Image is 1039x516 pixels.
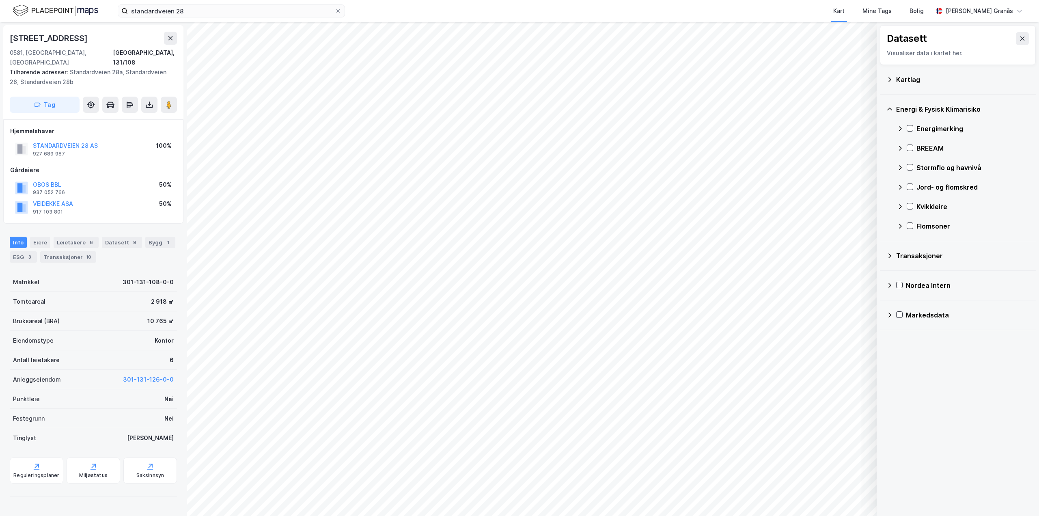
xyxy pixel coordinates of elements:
[13,336,54,345] div: Eiendomstype
[10,48,113,67] div: 0581, [GEOGRAPHIC_DATA], [GEOGRAPHIC_DATA]
[13,316,60,326] div: Bruksareal (BRA)
[916,143,1029,153] div: BREEAM
[159,199,172,209] div: 50%
[170,355,174,365] div: 6
[102,237,142,248] div: Datasett
[862,6,892,16] div: Mine Tags
[13,355,60,365] div: Antall leietakere
[13,472,59,479] div: Reguleringsplaner
[916,221,1029,231] div: Flomsoner
[155,336,174,345] div: Kontor
[84,253,93,261] div: 10
[156,141,172,151] div: 100%
[13,375,61,384] div: Anleggseiendom
[145,237,175,248] div: Bygg
[10,97,80,113] button: Tag
[33,189,65,196] div: 937 052 766
[79,472,108,479] div: Miljøstatus
[998,477,1039,516] iframe: Chat Widget
[40,251,96,263] div: Transaksjoner
[127,433,174,443] div: [PERSON_NAME]
[87,238,95,246] div: 6
[147,316,174,326] div: 10 765 ㎡
[30,237,50,248] div: Eiere
[896,251,1029,261] div: Transaksjoner
[10,126,177,136] div: Hjemmelshaver
[33,151,65,157] div: 927 689 987
[910,6,924,16] div: Bolig
[887,48,1029,58] div: Visualiser data i kartet her.
[159,180,172,190] div: 50%
[13,394,40,404] div: Punktleie
[916,202,1029,212] div: Kvikkleire
[164,238,172,246] div: 1
[916,182,1029,192] div: Jord- og flomskred
[896,104,1029,114] div: Energi & Fysisk Klimarisiko
[887,32,927,45] div: Datasett
[54,237,99,248] div: Leietakere
[896,75,1029,84] div: Kartlag
[13,297,45,307] div: Tomteareal
[13,414,45,423] div: Festegrunn
[10,165,177,175] div: Gårdeiere
[13,277,39,287] div: Matrikkel
[10,67,170,87] div: Standardveien 28a, Standardveien 26, Standardveien 28b
[164,414,174,423] div: Nei
[128,5,335,17] input: Søk på adresse, matrikkel, gårdeiere, leietakere eller personer
[906,281,1029,290] div: Nordea Intern
[13,433,36,443] div: Tinglyst
[131,238,139,246] div: 9
[136,472,164,479] div: Saksinnsyn
[123,277,174,287] div: 301-131-108-0-0
[26,253,34,261] div: 3
[10,237,27,248] div: Info
[916,163,1029,173] div: Stormflo og havnivå
[833,6,845,16] div: Kart
[906,310,1029,320] div: Markedsdata
[10,251,37,263] div: ESG
[164,394,174,404] div: Nei
[113,48,177,67] div: [GEOGRAPHIC_DATA], 131/108
[10,69,70,76] span: Tilhørende adresser:
[33,209,63,215] div: 917 103 801
[946,6,1013,16] div: [PERSON_NAME] Granås
[13,4,98,18] img: logo.f888ab2527a4732fd821a326f86c7f29.svg
[916,124,1029,134] div: Energimerking
[151,297,174,307] div: 2 918 ㎡
[123,375,174,384] button: 301-131-126-0-0
[10,32,89,45] div: [STREET_ADDRESS]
